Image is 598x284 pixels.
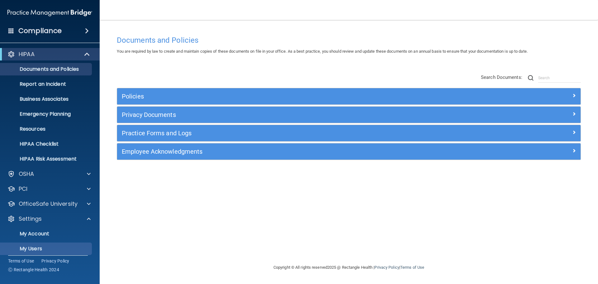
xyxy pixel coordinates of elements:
[122,128,576,138] a: Practice Forms and Logs
[122,147,576,156] a: Employee Acknowledgments
[235,258,463,277] div: Copyright © All rights reserved 2025 @ Rectangle Health | |
[4,111,89,117] p: Emergency Planning
[7,170,91,178] a: OSHA
[400,265,424,270] a: Terms of Use
[538,73,581,83] input: Search
[19,51,35,58] p: HIPAA
[4,96,89,102] p: Business Associates
[4,141,89,147] p: HIPAA Checklist
[122,130,460,137] h5: Practice Forms and Logs
[4,246,89,252] p: My Users
[122,148,460,155] h5: Employee Acknowledgments
[4,66,89,72] p: Documents and Policies
[7,7,92,19] img: PMB logo
[122,111,460,118] h5: Privacy Documents
[528,75,534,81] img: ic-search.3b580494.png
[4,126,89,132] p: Resources
[19,185,27,193] p: PCI
[8,258,34,264] a: Terms of Use
[7,215,91,223] a: Settings
[7,51,90,58] a: HIPAA
[4,81,89,87] p: Report an Incident
[8,267,59,273] span: Ⓒ Rectangle Health 2024
[117,36,581,44] h4: Documents and Policies
[19,215,42,223] p: Settings
[374,265,399,270] a: Privacy Policy
[7,185,91,193] a: PCI
[4,231,89,237] p: My Account
[122,110,576,120] a: Privacy Documents
[7,200,91,208] a: OfficeSafe University
[19,170,34,178] p: OSHA
[117,49,528,54] span: You are required by law to create and maintain copies of these documents on file in your office. ...
[481,75,522,80] span: Search Documents:
[18,26,62,35] h4: Compliance
[41,258,69,264] a: Privacy Policy
[122,93,460,100] h5: Policies
[4,156,89,162] p: HIPAA Risk Assessment
[19,200,78,208] p: OfficeSafe University
[490,240,591,265] iframe: Drift Widget Chat Controller
[122,91,576,101] a: Policies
